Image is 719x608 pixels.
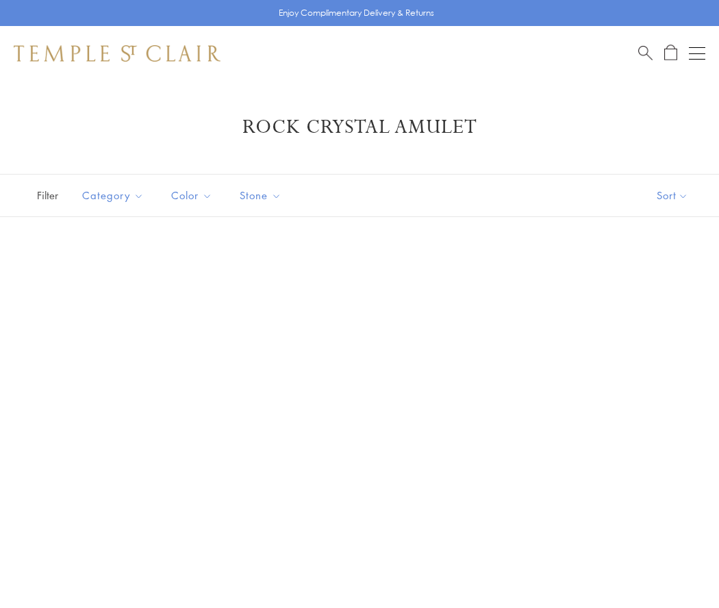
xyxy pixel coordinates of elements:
[14,45,220,62] img: Temple St. Clair
[75,187,154,204] span: Category
[164,187,223,204] span: Color
[233,187,292,204] span: Stone
[638,45,653,62] a: Search
[664,45,677,62] a: Open Shopping Bag
[626,175,719,216] button: Show sort by
[161,180,223,211] button: Color
[689,45,705,62] button: Open navigation
[229,180,292,211] button: Stone
[279,6,434,20] p: Enjoy Complimentary Delivery & Returns
[72,180,154,211] button: Category
[34,115,685,140] h1: Rock Crystal Amulet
